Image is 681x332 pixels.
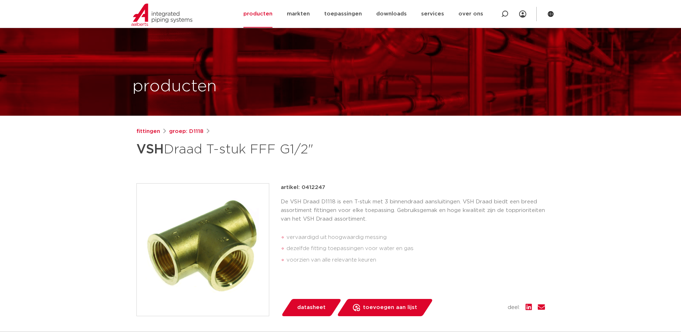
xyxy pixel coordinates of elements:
h1: Draad T-stuk FFF G1/2" [136,139,406,160]
li: vervaardigd uit hoogwaardig messing [286,232,545,243]
span: deel: [508,303,520,312]
strong: VSH [136,143,164,156]
div: my IPS [519,6,526,22]
img: Product Image for VSH Draad T-stuk FFF G1/2" [137,184,269,316]
h1: producten [132,75,217,98]
a: fittingen [136,127,160,136]
span: toevoegen aan lijst [363,302,417,313]
p: artikel: 0412247 [281,183,325,192]
li: voorzien van alle relevante keuren [286,254,545,266]
span: datasheet [297,302,326,313]
p: De VSH Draad D1118 is een T-stuk met 3 binnendraad aansluitingen. VSH Draad biedt een breed assor... [281,198,545,223]
li: dezelfde fitting toepassingen voor water en gas [286,243,545,254]
a: datasheet [281,299,342,316]
a: groep: D1118 [169,127,204,136]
